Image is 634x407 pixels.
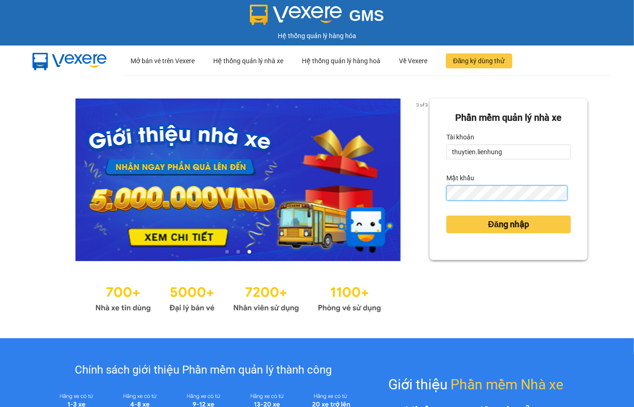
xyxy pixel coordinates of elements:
[399,46,427,76] div: Về Vexere
[248,250,251,254] li: slide item 3
[46,98,59,261] button: previous slide / item
[236,250,240,254] li: slide item 2
[446,111,571,125] div: Phần mềm quản lý nhà xe
[451,374,563,395] span: Phần mềm Nhà xe
[446,53,512,68] button: Đăng ký dùng thử
[45,361,363,379] div: Chính sách giới thiệu Phần mềm quản lý thành công
[95,280,381,315] img: Statistics.png
[2,31,632,41] div: Hệ thống quản lý hàng hóa
[446,171,474,185] label: Mật khẩu
[23,46,116,76] img: mbUUG5Q.png
[213,46,283,76] div: Hệ thống quản lý nhà xe
[225,250,229,254] li: slide item 1
[488,218,529,231] span: Đăng nhập
[302,46,380,76] div: Hệ thống quản lý hàng hoá
[349,7,384,24] span: GMS
[413,98,430,111] p: 3 of 3
[131,46,195,76] div: Mở bán vé trên Vexere
[446,216,571,233] button: Đăng nhập
[446,185,568,201] input: Mật khẩu
[446,130,474,144] label: Tài khoản
[446,144,571,159] input: Tài khoản
[453,56,505,66] span: Đăng ký dùng thử
[417,98,430,261] button: next slide / item
[250,14,384,21] a: GMS
[250,5,342,25] img: logo 2
[388,374,563,395] div: Giới thiệu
